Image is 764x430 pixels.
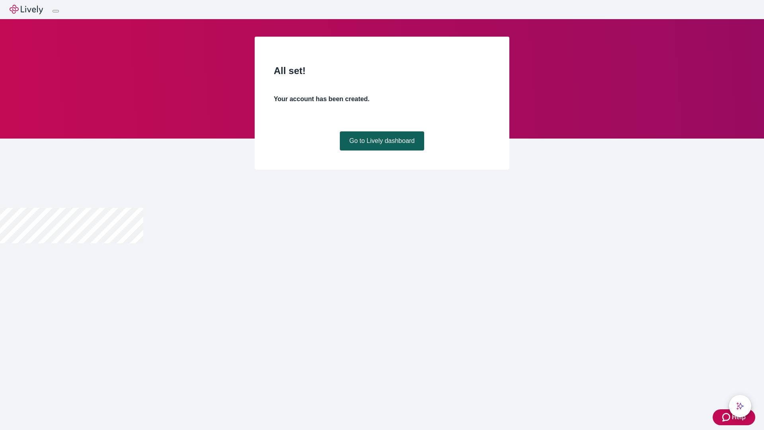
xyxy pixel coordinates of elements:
svg: Zendesk support icon [722,412,732,422]
button: Log out [53,10,59,12]
img: Lively [10,5,43,14]
button: Zendesk support iconHelp [713,409,755,425]
a: Go to Lively dashboard [340,131,425,150]
button: chat [729,395,751,417]
span: Help [732,412,746,422]
h2: All set! [274,64,490,78]
h4: Your account has been created. [274,94,490,104]
svg: Lively AI Assistant [736,402,744,410]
